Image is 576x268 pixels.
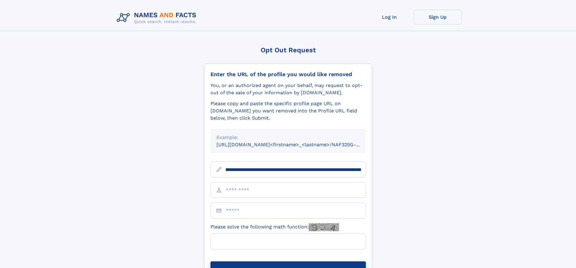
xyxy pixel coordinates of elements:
[114,10,201,26] img: Logo Names and Facts
[414,10,462,24] a: Sign Up
[210,223,339,231] label: Please solve the following math function:
[216,142,377,147] small: [URL][DOMAIN_NAME]<firstname>_<lastname>/NAF325G-xxxxxxxx
[210,71,366,78] div: Enter the URL of the profile you would like removed
[204,46,372,54] div: Opt Out Request
[365,10,414,24] a: Log In
[210,82,366,96] div: You, or an authorized agent on your behalf, may request to opt-out of the sale of your informatio...
[210,100,366,122] div: Please copy and paste the specific profile page URL on [DOMAIN_NAME] you want removed into the Pr...
[216,134,360,141] div: Example:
